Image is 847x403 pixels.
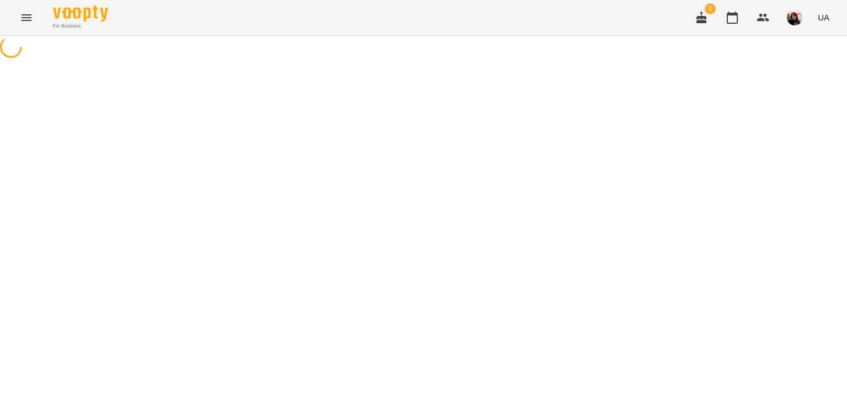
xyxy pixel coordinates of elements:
[705,3,716,14] span: 2
[813,7,834,28] button: UA
[13,4,40,31] button: Menu
[787,10,802,25] img: 593dfa334cc66595748fde4e2f19f068.jpg
[818,12,829,23] span: UA
[53,6,108,22] img: Voopty Logo
[53,23,108,30] span: For Business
